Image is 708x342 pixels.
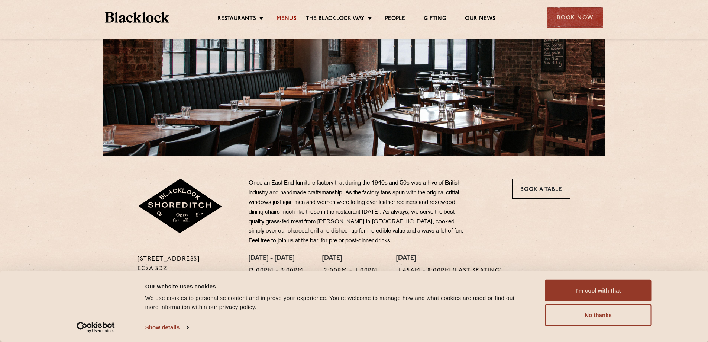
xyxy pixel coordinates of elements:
a: Menus [277,15,297,23]
p: 12:00pm - 11:00pm [322,266,378,276]
a: Book a Table [512,179,570,199]
a: Our News [465,15,496,23]
h4: [DATE] [322,255,378,263]
img: Shoreditch-stamp-v2-default.svg [138,179,223,234]
div: Our website uses cookies [145,282,528,291]
a: The Blacklock Way [306,15,365,23]
a: Show details [145,322,188,333]
a: Gifting [424,15,446,23]
a: Usercentrics Cookiebot - opens in a new window [63,322,128,333]
div: We use cookies to personalise content and improve your experience. You're welcome to manage how a... [145,294,528,311]
h4: [DATE] [396,255,502,263]
img: BL_Textured_Logo-footer-cropped.svg [105,12,169,23]
p: 11:45am - 8:00pm (Last seating) [396,266,502,276]
p: Once an East End furniture factory that during the 1940s and 50s was a hive of British industry a... [249,179,468,246]
a: Restaurants [217,15,256,23]
p: [STREET_ADDRESS] EC2A 3DZ [138,255,237,274]
button: I'm cool with that [545,280,652,301]
p: 12:00pm - 3:00pm [249,266,304,276]
div: Book Now [547,7,603,28]
a: People [385,15,405,23]
button: No thanks [545,304,652,326]
h4: [DATE] - [DATE] [249,255,304,263]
